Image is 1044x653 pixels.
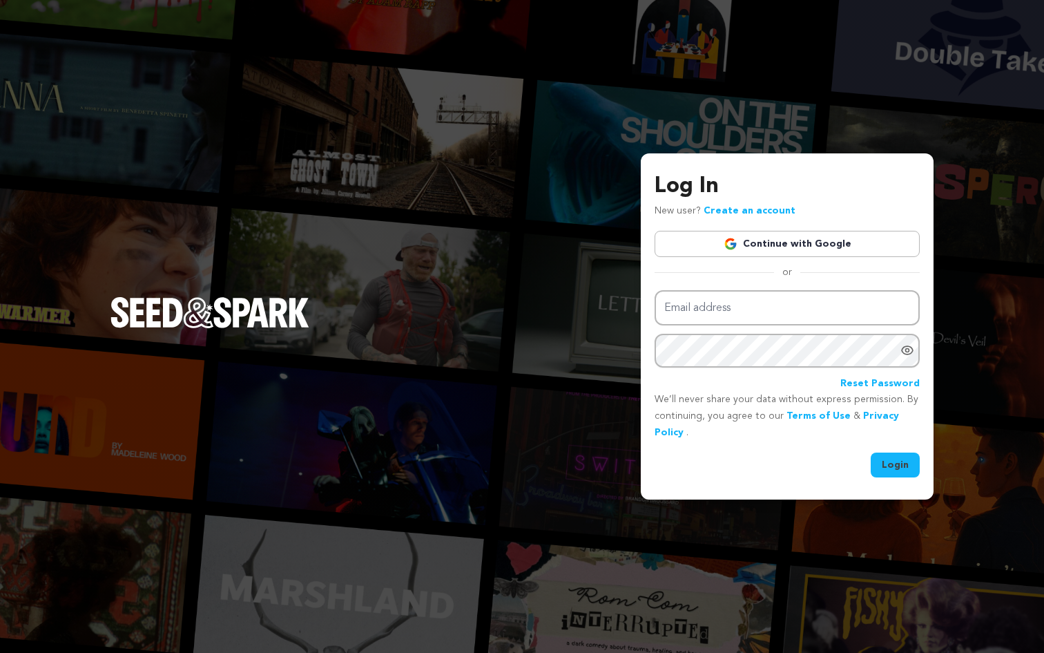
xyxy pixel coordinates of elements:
p: New user? [655,203,795,220]
a: Show password as plain text. Warning: this will display your password on the screen. [900,343,914,357]
input: Email address [655,290,920,325]
a: Continue with Google [655,231,920,257]
img: Google logo [724,237,737,251]
a: Create an account [704,206,795,216]
a: Privacy Policy [655,411,899,437]
span: or [774,265,800,279]
h3: Log In [655,170,920,203]
a: Seed&Spark Homepage [110,297,309,355]
button: Login [871,453,920,477]
p: We’ll never share your data without express permission. By continuing, you agree to our & . [655,392,920,441]
img: Seed&Spark Logo [110,297,309,328]
a: Terms of Use [786,411,851,421]
a: Reset Password [840,376,920,392]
